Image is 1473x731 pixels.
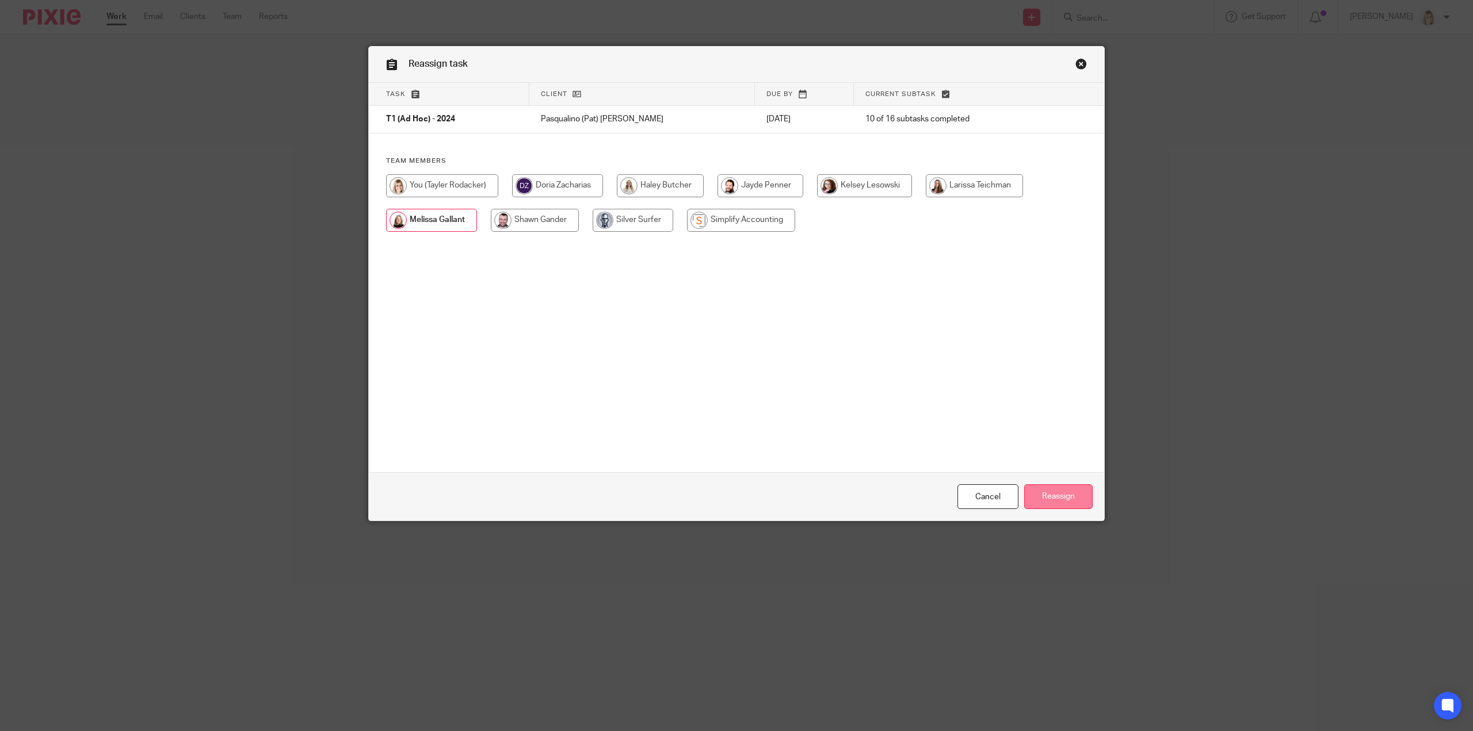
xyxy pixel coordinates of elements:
[386,91,406,97] span: Task
[1075,58,1087,74] a: Close this dialog window
[409,59,468,68] span: Reassign task
[386,156,1087,166] h4: Team members
[541,113,743,125] p: Pasqualino (Pat) [PERSON_NAME]
[766,113,842,125] p: [DATE]
[854,106,1051,133] td: 10 of 16 subtasks completed
[1024,484,1093,509] input: Reassign
[766,91,793,97] span: Due by
[541,91,567,97] span: Client
[957,484,1018,509] a: Close this dialog window
[865,91,936,97] span: Current subtask
[386,116,455,124] span: T1 (Ad Hoc) - 2024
